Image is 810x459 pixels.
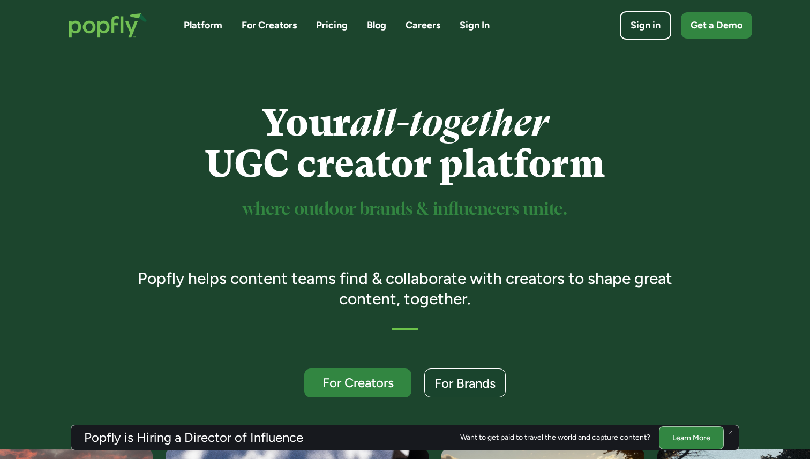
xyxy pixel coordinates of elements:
[350,101,548,145] em: all-together
[424,368,506,397] a: For Brands
[84,431,303,444] h3: Popfly is Hiring a Director of Influence
[406,19,440,32] a: Careers
[58,2,158,49] a: home
[184,19,222,32] a: Platform
[691,19,742,32] div: Get a Demo
[367,19,386,32] a: Blog
[314,376,402,389] div: For Creators
[460,433,650,442] div: Want to get paid to travel the world and capture content?
[242,19,297,32] a: For Creators
[460,19,490,32] a: Sign In
[316,19,348,32] a: Pricing
[123,102,688,185] h1: Your UGC creator platform
[681,12,752,39] a: Get a Demo
[123,268,688,308] h3: Popfly helps content teams find & collaborate with creators to shape great content, together.
[243,201,567,218] sup: where outdoor brands & influencers unite.
[620,11,671,40] a: Sign in
[659,426,724,449] a: Learn More
[631,19,661,32] div: Sign in
[434,377,496,390] div: For Brands
[304,368,411,397] a: For Creators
